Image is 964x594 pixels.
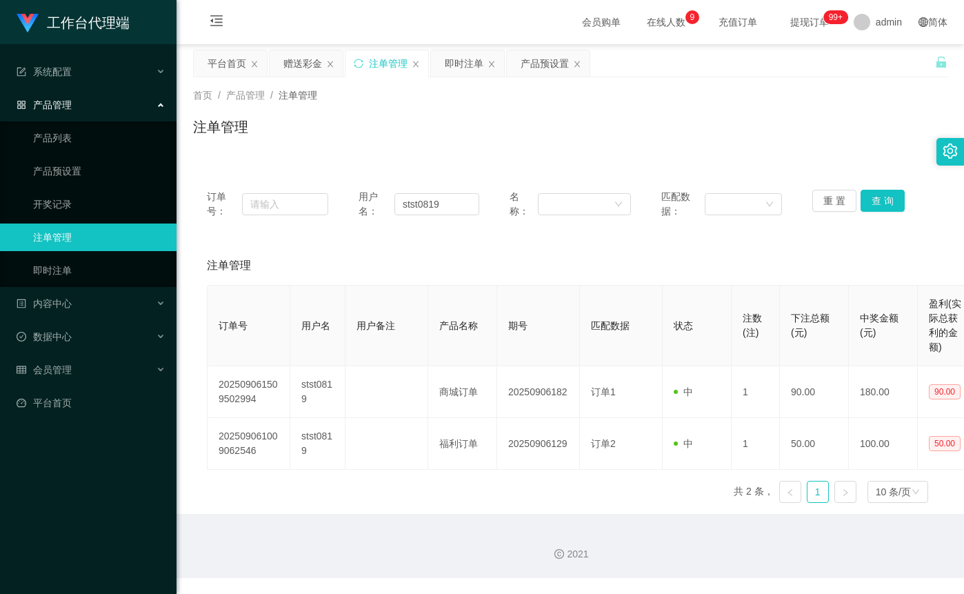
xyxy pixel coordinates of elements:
span: 中 [674,438,693,449]
a: 产品预设置 [33,157,165,185]
sup: 9 [685,10,699,24]
td: stst0819 [290,366,345,418]
i: 图标: profile [17,299,26,308]
span: 匹配数据 [591,320,630,331]
td: 商城订单 [428,366,497,418]
i: 图标: close [250,60,259,68]
a: 工作台代理端 [17,17,130,28]
i: 图标: appstore-o [17,100,26,110]
i: 图标: sync [354,59,363,68]
a: 开奖记录 [33,190,165,218]
div: 平台首页 [208,50,246,77]
input: 请输入 [242,193,328,215]
span: 中 [674,386,693,397]
i: 图标: down [614,200,623,210]
h1: 工作台代理端 [47,1,130,45]
i: 图标: copyright [554,549,564,559]
td: 202509061509502994 [208,366,290,418]
i: 图标: left [786,488,794,497]
span: 订单1 [591,386,616,397]
td: 20250906129 [497,418,580,470]
a: 1 [807,482,828,502]
span: 用户名 [301,320,330,331]
i: 图标: right [841,488,850,497]
span: 名称： [510,190,538,219]
a: 注单管理 [33,224,165,251]
span: 注单管理 [207,257,251,274]
span: 订单号： [207,190,242,219]
span: 产品管理 [226,90,265,101]
input: 请输入 [394,193,479,215]
span: 用户名： [359,190,394,219]
span: 订单2 [591,438,616,449]
span: 产品管理 [17,99,72,110]
span: 订单号 [219,320,248,331]
i: 图标: table [17,365,26,375]
button: 查 询 [861,190,905,212]
i: 图标: global [918,17,928,27]
span: 用户备注 [357,320,395,331]
p: 9 [690,10,695,24]
span: 数据中心 [17,331,72,342]
span: 中奖金额(元) [860,313,898,338]
div: 即时注单 [445,50,483,77]
span: 50.00 [929,436,961,451]
span: 提现订单 [783,17,836,27]
li: 1 [807,481,829,503]
span: 注单管理 [279,90,317,101]
td: 1 [732,366,780,418]
i: 图标: close [326,60,334,68]
a: 图标: dashboard平台首页 [17,389,165,417]
a: 产品列表 [33,124,165,152]
h1: 注单管理 [193,117,248,137]
span: 充值订单 [712,17,764,27]
span: 期号 [508,320,528,331]
li: 上一页 [779,481,801,503]
button: 重 置 [812,190,856,212]
td: 90.00 [780,366,849,418]
span: 90.00 [929,384,961,399]
img: logo.9652507e.png [17,14,39,33]
td: 1 [732,418,780,470]
li: 下一页 [834,481,856,503]
td: stst0819 [290,418,345,470]
i: 图标: check-circle-o [17,332,26,341]
td: 20250906182 [497,366,580,418]
i: 图标: menu-fold [193,1,240,45]
a: 即时注单 [33,257,165,284]
div: 注单管理 [369,50,408,77]
td: 100.00 [849,418,918,470]
span: 系统配置 [17,66,72,77]
span: 匹配数据： [661,190,705,219]
i: 图标: down [912,488,920,497]
span: 状态 [674,320,693,331]
td: 福利订单 [428,418,497,470]
span: 首页 [193,90,212,101]
td: 202509061009062546 [208,418,290,470]
span: 下注总额(元) [791,313,830,338]
span: 内容中心 [17,298,72,309]
div: 赠送彩金 [283,50,322,77]
span: 会员管理 [17,364,72,375]
i: 图标: setting [943,143,958,159]
div: 10 条/页 [876,482,911,502]
i: 图标: close [488,60,496,68]
div: 2021 [188,547,953,562]
li: 共 2 条， [734,481,774,503]
span: / [270,90,273,101]
td: 50.00 [780,418,849,470]
span: 盈利(实际总获利的金额) [929,298,961,353]
i: 图标: close [412,60,420,68]
i: 图标: unlock [935,56,947,68]
span: 在线人数 [640,17,692,27]
span: 注数(注) [743,313,762,338]
i: 图标: close [573,60,581,68]
i: 图标: form [17,67,26,77]
span: / [218,90,221,101]
sup: 1099 [823,10,848,24]
div: 产品预设置 [521,50,569,77]
td: 180.00 [849,366,918,418]
i: 图标: down [765,200,774,210]
span: 产品名称 [439,320,478,331]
